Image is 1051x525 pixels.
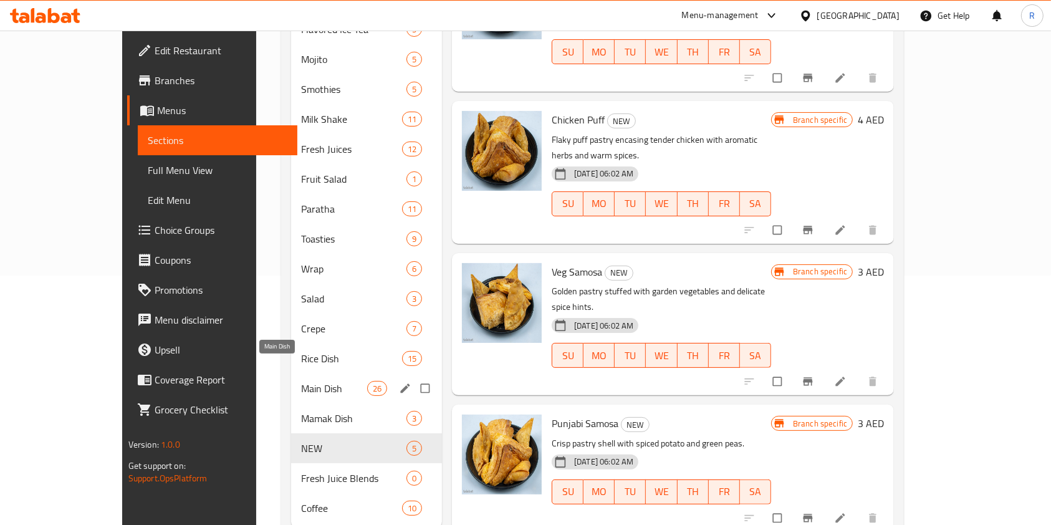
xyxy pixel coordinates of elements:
[462,111,542,191] img: Chicken Puff
[714,483,735,501] span: FR
[406,171,422,186] div: items
[291,373,442,403] div: Main Dish26edit
[646,39,677,64] button: WE
[291,433,442,463] div: NEW5
[161,436,180,453] span: 1.0.0
[291,224,442,254] div: Toasties9
[794,216,824,244] button: Branch-specific-item
[646,479,677,504] button: WE
[291,463,442,493] div: Fresh Juice Blends0
[301,471,406,486] div: Fresh Juice Blends
[407,443,421,455] span: 5
[552,262,602,281] span: Veg Samosa
[557,347,578,365] span: SU
[646,343,677,368] button: WE
[678,39,709,64] button: TH
[407,54,421,65] span: 5
[291,164,442,194] div: Fruit Salad1
[367,381,387,396] div: items
[406,441,422,456] div: items
[291,493,442,523] div: Coffee10
[291,104,442,134] div: Milk Shake11
[569,168,638,180] span: [DATE] 06:02 AM
[403,143,421,155] span: 12
[291,74,442,104] div: Smothies5
[765,218,792,242] span: Select to update
[291,284,442,314] div: Salad3
[291,344,442,373] div: Rice Dish15
[301,261,406,276] span: Wrap
[788,266,852,277] span: Branch specific
[765,370,792,393] span: Select to update
[745,43,766,61] span: SA
[301,82,406,97] span: Smothies
[714,43,735,61] span: FR
[683,195,704,213] span: TH
[859,64,889,92] button: delete
[407,263,421,275] span: 6
[138,155,298,185] a: Full Menu View
[552,284,771,315] p: Golden pastry stuffed with garden vegetables and delicate spice hints.
[127,245,298,275] a: Coupons
[745,483,766,501] span: SA
[155,402,288,417] span: Grocery Checklist
[407,473,421,484] span: 0
[552,39,583,64] button: SU
[859,368,889,395] button: delete
[552,414,618,433] span: Punjabi Samosa
[714,347,735,365] span: FR
[462,263,542,343] img: Veg Samosa
[745,195,766,213] span: SA
[682,8,759,23] div: Menu-management
[301,171,406,186] span: Fruit Salad
[620,195,641,213] span: TU
[583,39,615,64] button: MO
[155,43,288,58] span: Edit Restaurant
[651,483,672,501] span: WE
[709,191,740,216] button: FR
[858,415,884,432] h6: 3 AED
[291,194,442,224] div: Paratha11
[552,436,771,451] p: Crisp pastry shell with spiced potato and green peas.
[291,254,442,284] div: Wrap6
[745,347,766,365] span: SA
[834,224,849,236] a: Edit menu item
[407,173,421,185] span: 1
[646,191,677,216] button: WE
[834,72,849,84] a: Edit menu item
[620,43,641,61] span: TU
[406,411,422,426] div: items
[291,403,442,433] div: Mamak Dish3
[709,479,740,504] button: FR
[155,253,288,267] span: Coupons
[155,73,288,88] span: Branches
[127,335,298,365] a: Upsell
[155,282,288,297] span: Promotions
[128,470,208,486] a: Support.OpsPlatform
[406,321,422,336] div: items
[858,263,884,281] h6: 3 AED
[588,195,610,213] span: MO
[402,201,422,216] div: items
[834,375,849,388] a: Edit menu item
[301,321,406,336] div: Crepe
[128,436,159,453] span: Version:
[406,471,422,486] div: items
[588,43,610,61] span: MO
[557,195,578,213] span: SU
[301,231,406,246] span: Toasties
[583,343,615,368] button: MO
[683,43,704,61] span: TH
[402,501,422,516] div: items
[138,185,298,215] a: Edit Menu
[148,133,288,148] span: Sections
[148,163,288,178] span: Full Menu View
[291,134,442,164] div: Fresh Juices12
[403,503,421,514] span: 10
[678,343,709,368] button: TH
[588,483,610,501] span: MO
[615,479,646,504] button: TU
[794,368,824,395] button: Branch-specific-item
[834,512,849,524] a: Edit menu item
[127,395,298,425] a: Grocery Checklist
